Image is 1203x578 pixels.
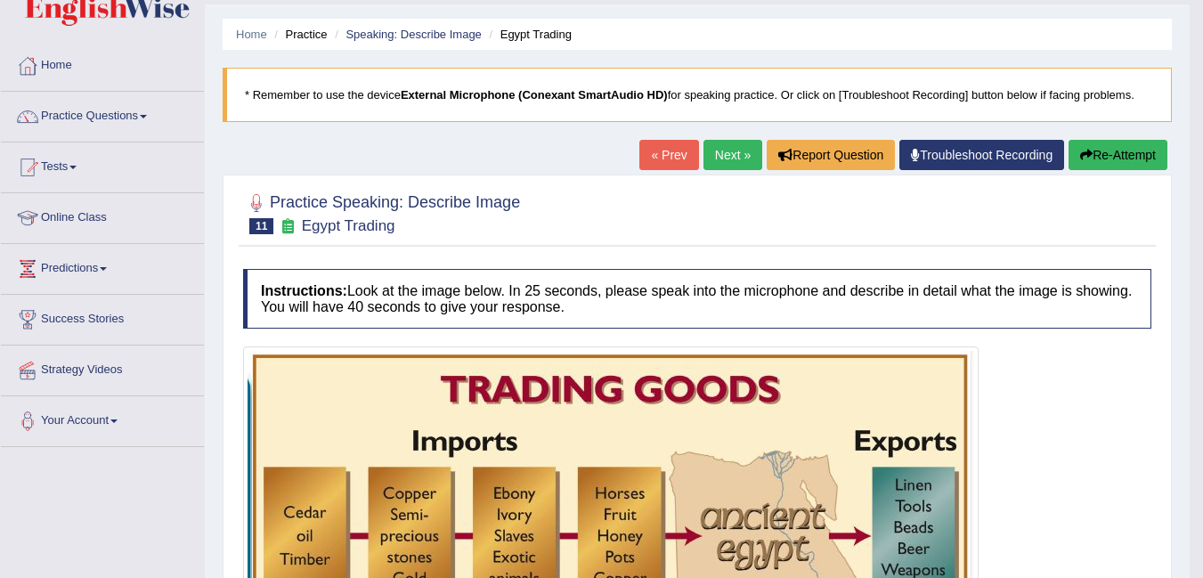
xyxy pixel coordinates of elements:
[1,142,204,187] a: Tests
[401,88,668,102] b: External Microphone (Conexant SmartAudio HD)
[243,190,520,234] h2: Practice Speaking: Describe Image
[278,218,297,235] small: Exam occurring question
[223,68,1172,122] blockquote: * Remember to use the device for speaking practice. Or click on [Troubleshoot Recording] button b...
[703,140,762,170] a: Next »
[345,28,481,41] a: Speaking: Describe Image
[1,244,204,289] a: Predictions
[302,217,395,234] small: Egypt Trading
[1,193,204,238] a: Online Class
[1,346,204,390] a: Strategy Videos
[1069,140,1167,170] button: Re-Attempt
[899,140,1064,170] a: Troubleshoot Recording
[1,396,204,441] a: Your Account
[1,295,204,339] a: Success Stories
[484,26,571,43] li: Egypt Trading
[1,92,204,136] a: Practice Questions
[270,26,327,43] li: Practice
[261,283,347,298] b: Instructions:
[639,140,698,170] a: « Prev
[243,269,1151,329] h4: Look at the image below. In 25 seconds, please speak into the microphone and describe in detail w...
[236,28,267,41] a: Home
[1,41,204,85] a: Home
[767,140,895,170] button: Report Question
[249,218,273,234] span: 11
